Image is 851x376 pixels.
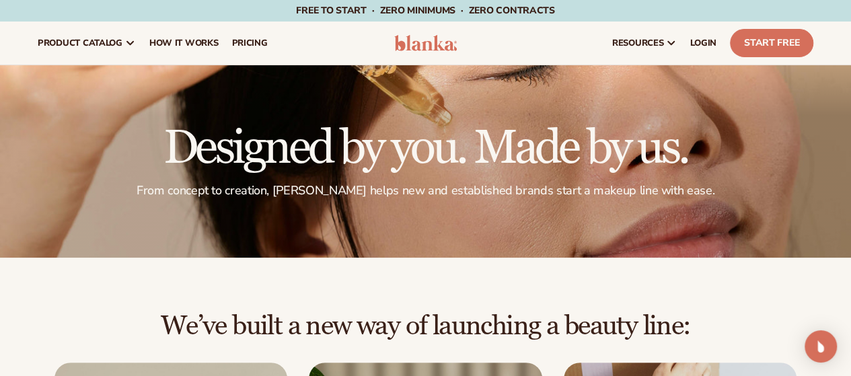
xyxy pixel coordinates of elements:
h1: Designed by you. Made by us. [38,125,813,172]
span: Free to start · ZERO minimums · ZERO contracts [296,4,554,17]
p: From concept to creation, [PERSON_NAME] helps new and established brands start a makeup line with... [38,183,813,198]
span: pricing [231,38,267,48]
span: LOGIN [690,38,716,48]
a: pricing [225,22,274,65]
a: resources [605,22,683,65]
a: product catalog [31,22,143,65]
a: How It Works [143,22,225,65]
img: logo [394,35,457,51]
span: resources [612,38,663,48]
a: Start Free [730,29,813,57]
h2: We’ve built a new way of launching a beauty line: [38,311,813,341]
div: Open Intercom Messenger [805,330,837,363]
span: product catalog [38,38,122,48]
a: LOGIN [683,22,723,65]
span: How It Works [149,38,219,48]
